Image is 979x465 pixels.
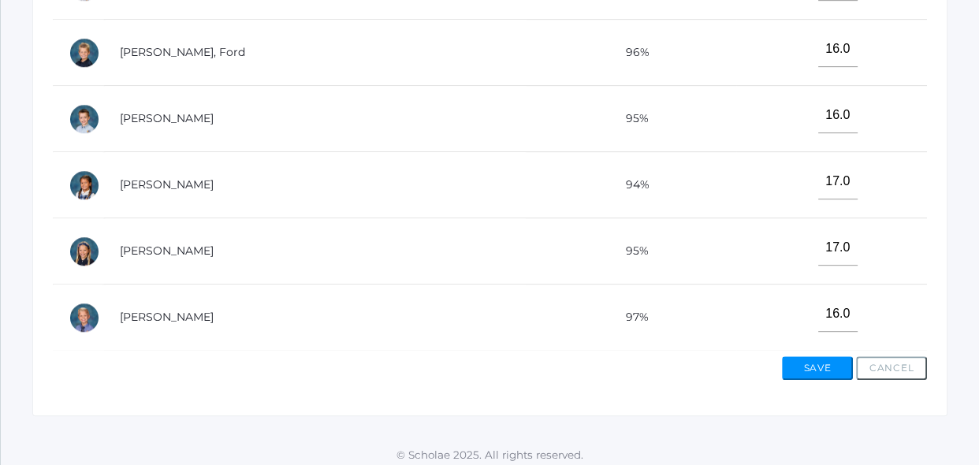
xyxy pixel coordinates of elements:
div: Lucy Wilson [69,236,100,267]
td: 97% [527,285,737,351]
div: Fern Teffeteller [69,169,100,201]
div: Daniel Sandeman [69,103,100,135]
a: [PERSON_NAME] [120,111,214,125]
a: [PERSON_NAME], Ford [120,45,245,59]
td: 96% [527,20,737,86]
p: © Scholae 2025. All rights reserved. [1,447,979,463]
div: Ford McCollum [69,37,100,69]
a: [PERSON_NAME] [120,310,214,324]
div: Esa Zacharia [69,302,100,333]
td: 95% [527,86,737,152]
a: [PERSON_NAME] [120,244,214,258]
td: 94% [527,152,737,218]
a: [PERSON_NAME] [120,177,214,192]
button: Cancel [856,356,927,380]
td: 95% [527,218,737,285]
button: Save [782,356,853,380]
